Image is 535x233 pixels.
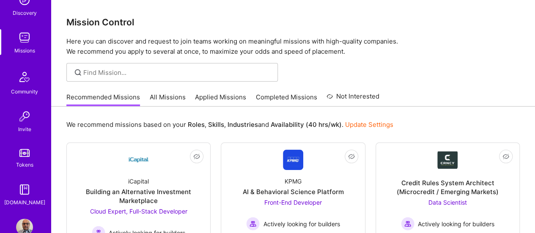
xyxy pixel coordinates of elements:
b: Industries [228,121,258,129]
div: KPMG [285,177,302,186]
a: Applied Missions [195,93,246,107]
span: Actively looking for builders [263,219,340,228]
h3: Mission Control [66,17,520,27]
img: teamwork [16,29,33,46]
div: AI & Behavioral Science Platform [242,187,343,196]
div: Credit Rules System Architect (Microcredit / Emerging Markets) [383,178,513,196]
b: Availability (40 hrs/wk) [271,121,342,129]
div: Discovery [13,8,37,17]
div: Tokens [16,160,33,169]
b: Roles [188,121,205,129]
span: Front-End Developer [264,199,322,206]
a: Recommended Missions [66,93,140,107]
span: Cloud Expert, Full-Stack Developer [90,208,187,215]
p: Here you can discover and request to join teams working on meaningful missions with high-quality ... [66,36,520,57]
a: Update Settings [345,121,393,129]
img: Actively looking for builders [401,217,414,230]
img: Invite [16,108,33,125]
a: Completed Missions [256,93,317,107]
b: Skills [208,121,224,129]
span: Actively looking for builders [418,219,494,228]
i: icon SearchGrey [73,68,83,77]
img: Community [14,67,35,87]
img: tokens [19,149,30,157]
img: Company Logo [129,150,149,170]
a: Company LogoCredit Rules System Architect (Microcredit / Emerging Markets)Data Scientist Actively... [383,150,513,231]
img: Company Logo [283,150,303,170]
div: iCapital [128,177,149,186]
img: Actively looking for builders [246,217,260,230]
input: Find Mission... [83,68,272,77]
a: All Missions [150,93,186,107]
span: Data Scientist [428,199,467,206]
i: icon EyeClosed [348,153,355,160]
div: Building an Alternative Investment Marketplace [74,187,203,205]
div: [DOMAIN_NAME] [4,198,45,207]
div: Invite [18,125,31,134]
a: Not Interested [326,91,379,107]
i: icon EyeClosed [502,153,509,160]
div: Community [11,87,38,96]
div: Missions [14,46,35,55]
img: guide book [16,181,33,198]
img: Company Logo [437,151,458,169]
p: We recommend missions based on your , , and . [66,120,393,129]
i: icon EyeClosed [193,153,200,160]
